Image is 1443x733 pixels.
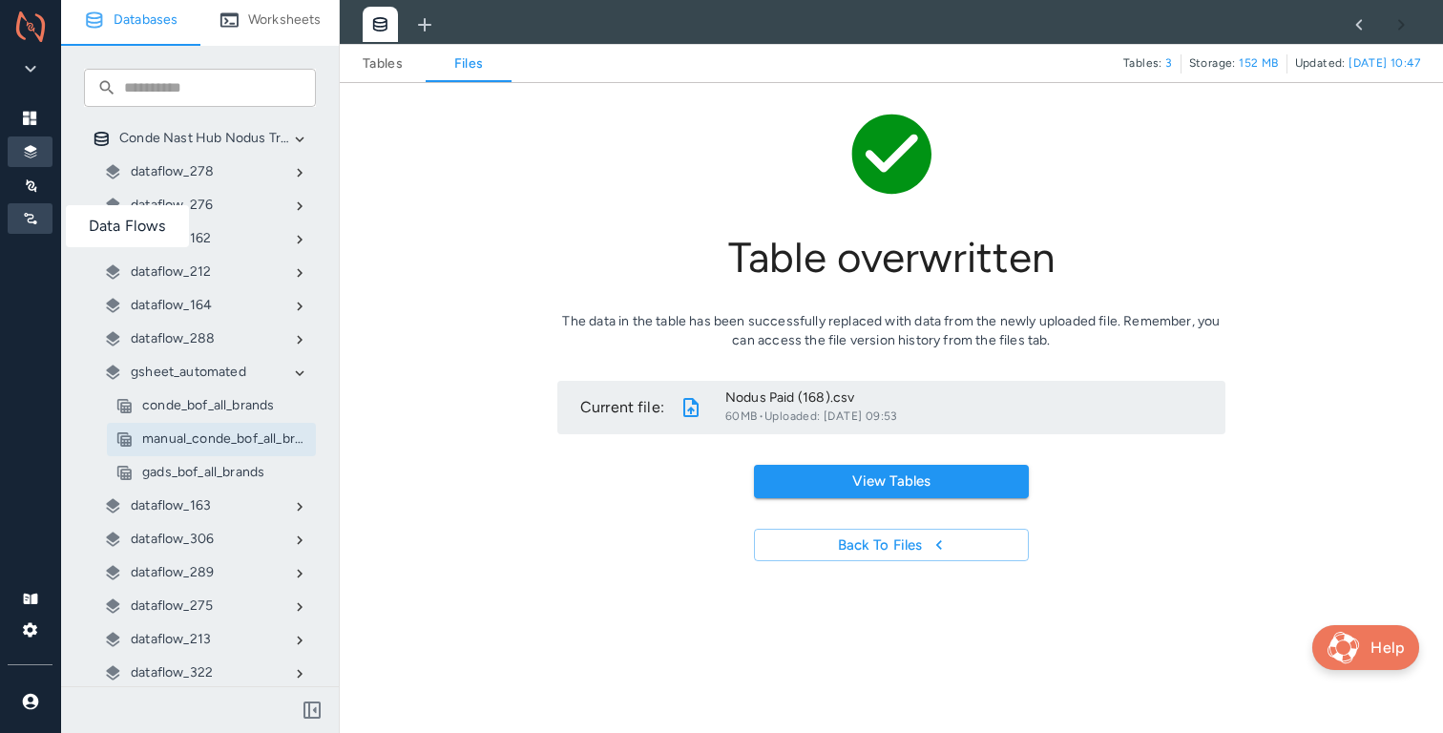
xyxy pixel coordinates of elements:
[1295,54,1420,73] span: Updated:
[103,262,123,283] img: multi-layers-icon.695f95a1512800deeb38202d1aada29e.svg
[131,363,246,382] p: gsheet_automated
[1239,56,1278,70] span: 152 MB
[114,10,178,30] p: Databases
[340,46,1123,82] div: Schema navigation links
[103,563,123,583] img: multi-layers-icon.695f95a1512800deeb38202d1aada29e.svg
[131,196,213,215] p: dataflow_276
[248,10,322,30] p: Worksheets
[103,496,123,516] img: multi-layers-icon.695f95a1512800deeb38202d1aada29e.svg
[557,312,1225,350] p: The data in the table has been successfully replaced with data from the newly uploaded file. Reme...
[142,429,308,449] p: manual_conde_bof_all_brands
[1123,54,1173,73] span: Tables:
[103,296,123,316] img: multi-layers-icon.695f95a1512800deeb38202d1aada29e.svg
[1349,56,1420,70] span: [DATE] 10:47
[131,630,211,649] p: dataflow_213
[131,530,214,549] p: dataflow_306
[103,363,123,383] img: multi-layers-icon.695f95a1512800deeb38202d1aada29e.svg
[115,429,135,450] img: table-icon.12998d697212306dff0f7c8d2cbd69fa.svg
[115,463,135,483] img: table-icon.12998d697212306dff0f7c8d2cbd69fa.svg
[131,496,211,515] p: dataflow_163
[119,129,291,148] p: Conde Nast Hub Nodus Transformation Database
[103,196,123,216] img: multi-layers-icon.695f95a1512800deeb38202d1aada29e.svg
[131,296,212,315] p: dataflow_164
[131,597,213,616] p: dataflow_275
[580,396,664,419] p: Current file:
[131,162,214,181] p: dataflow_278
[760,409,763,423] span: ·
[92,129,112,149] img: database-icon.15b65e1432f2c1131ced717e42082493.svg
[754,465,1029,498] button: View tables
[426,52,512,75] a: Files
[142,463,264,482] p: gads_bof_all_brands
[142,396,274,415] p: conde_bof_all_brands
[131,329,215,348] p: dataflow_288
[728,233,1056,282] h3: Table overwritten
[103,663,123,683] img: multi-layers-icon.695f95a1512800deeb38202d1aada29e.svg
[103,630,123,650] img: multi-layers-icon.695f95a1512800deeb38202d1aada29e.svg
[115,396,135,416] img: table-icon.12998d697212306dff0f7c8d2cbd69fa.svg
[103,329,123,349] img: multi-layers-icon.695f95a1512800deeb38202d1aada29e.svg
[1189,54,1279,73] span: Storage:
[103,530,123,550] img: multi-layers-icon.695f95a1512800deeb38202d1aada29e.svg
[103,162,123,182] img: multi-layers-icon.695f95a1512800deeb38202d1aada29e.svg
[131,663,213,682] p: dataflow_322
[725,388,898,408] p: Nodus Paid (168).csv
[131,563,214,582] p: dataflow_289
[103,597,123,617] img: multi-layers-icon.695f95a1512800deeb38202d1aada29e.svg
[73,209,181,243] li: Data Flows
[754,529,1029,562] button: Back to files
[1165,56,1172,70] span: 3
[340,52,426,75] a: Tables
[131,262,211,282] p: dataflow_212
[725,408,898,427] span: 60MB Uploaded: [DATE] 09:53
